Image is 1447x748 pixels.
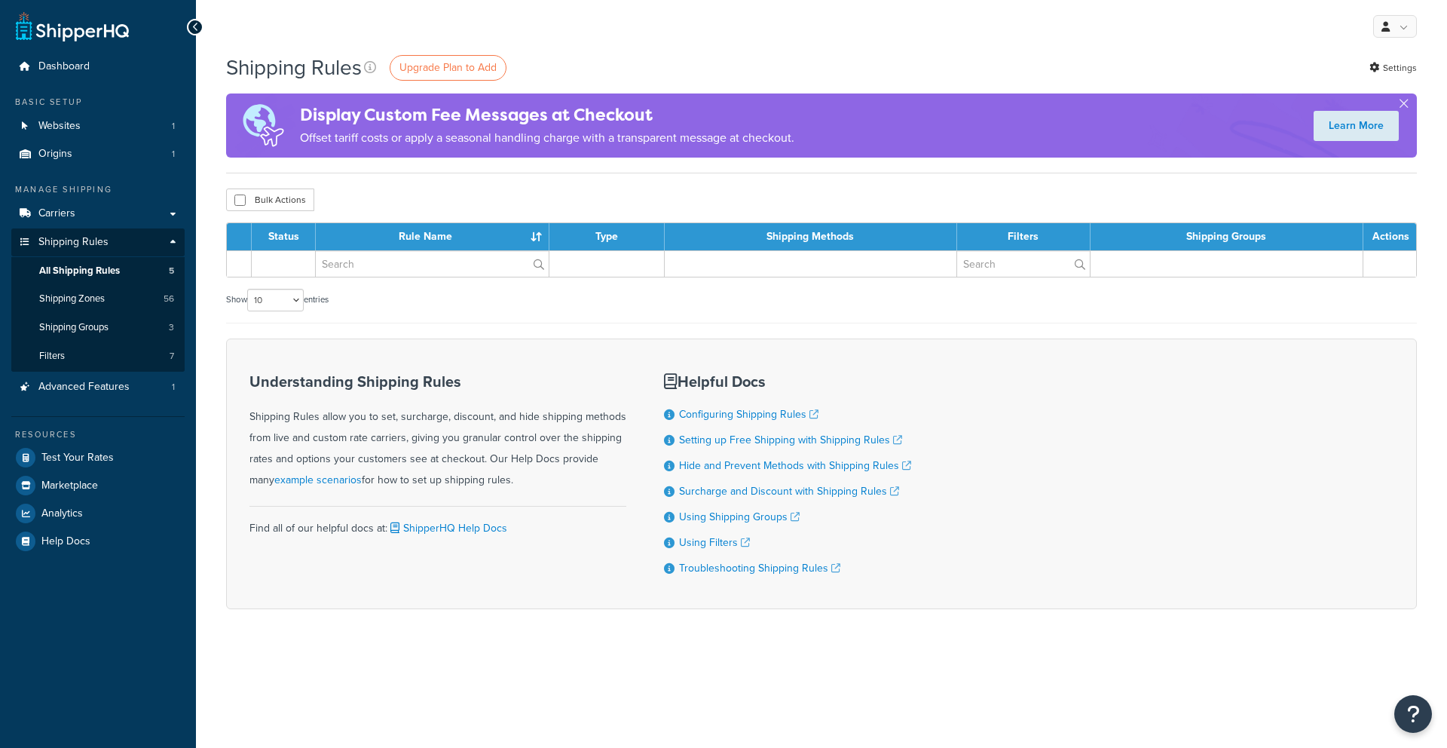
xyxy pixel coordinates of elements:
span: 1 [172,148,175,161]
a: Using Filters [679,535,750,550]
div: Find all of our helpful docs at: [249,506,626,539]
li: Websites [11,112,185,140]
div: Shipping Rules allow you to set, surcharge, discount, and hide shipping methods from live and cus... [249,373,626,491]
a: ShipperHQ Help Docs [387,520,507,536]
span: Test Your Rates [41,452,114,464]
span: Dashboard [38,60,90,73]
a: Websites 1 [11,112,185,140]
span: Shipping Groups [39,321,109,334]
a: Using Shipping Groups [679,509,800,525]
li: Shipping Groups [11,314,185,342]
li: Origins [11,140,185,168]
th: Filters [957,223,1091,250]
div: Basic Setup [11,96,185,109]
span: Carriers [38,207,75,220]
button: Open Resource Center [1394,695,1432,733]
a: Shipping Zones 56 [11,285,185,313]
span: All Shipping Rules [39,265,120,277]
a: Test Your Rates [11,444,185,471]
h3: Helpful Docs [664,373,911,390]
span: Shipping Zones [39,293,105,305]
span: Shipping Rules [38,236,109,249]
div: Manage Shipping [11,183,185,196]
a: Learn More [1314,111,1399,141]
span: Advanced Features [38,381,130,394]
a: Analytics [11,500,185,527]
th: Actions [1363,223,1416,250]
a: Shipping Groups 3 [11,314,185,342]
h1: Shipping Rules [226,53,362,82]
span: Upgrade Plan to Add [399,60,497,75]
h4: Display Custom Fee Messages at Checkout [300,103,794,127]
li: Filters [11,342,185,370]
a: Help Docs [11,528,185,555]
input: Search [957,251,1090,277]
span: 1 [172,120,175,133]
span: Analytics [41,507,83,520]
a: Setting up Free Shipping with Shipping Rules [679,432,902,448]
a: Advanced Features 1 [11,373,185,401]
a: Surcharge and Discount with Shipping Rules [679,483,899,499]
th: Rule Name [316,223,549,250]
span: Marketplace [41,480,98,492]
h3: Understanding Shipping Rules [249,373,626,390]
a: Filters 7 [11,342,185,370]
a: Upgrade Plan to Add [390,55,506,81]
th: Shipping Methods [665,223,956,250]
input: Search [316,251,549,277]
span: 3 [169,321,174,334]
a: Marketplace [11,472,185,499]
a: Settings [1369,57,1417,78]
th: Status [252,223,316,250]
a: Origins 1 [11,140,185,168]
li: Shipping Rules [11,228,185,372]
span: Origins [38,148,72,161]
img: duties-banner-06bc72dcb5fe05cb3f9472aba00be2ae8eb53ab6f0d8bb03d382ba314ac3c341.png [226,93,300,158]
span: 1 [172,381,175,394]
a: Carriers [11,200,185,228]
span: 7 [170,350,174,363]
a: All Shipping Rules 5 [11,257,185,285]
label: Show entries [226,289,329,311]
li: Advanced Features [11,373,185,401]
a: example scenarios [274,472,362,488]
a: ShipperHQ Home [16,11,129,41]
button: Bulk Actions [226,189,314,211]
li: All Shipping Rules [11,257,185,285]
p: Offset tariff costs or apply a seasonal handling charge with a transparent message at checkout. [300,127,794,149]
select: Showentries [247,289,304,311]
span: Filters [39,350,65,363]
div: Resources [11,428,185,441]
li: Shipping Zones [11,285,185,313]
span: Help Docs [41,535,90,548]
th: Type [549,223,665,250]
span: 5 [169,265,174,277]
a: Shipping Rules [11,228,185,256]
a: Configuring Shipping Rules [679,406,818,422]
a: Dashboard [11,53,185,81]
a: Hide and Prevent Methods with Shipping Rules [679,458,911,474]
th: Shipping Groups [1091,223,1363,250]
a: Troubleshooting Shipping Rules [679,560,840,576]
span: Websites [38,120,81,133]
span: 56 [164,293,174,305]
